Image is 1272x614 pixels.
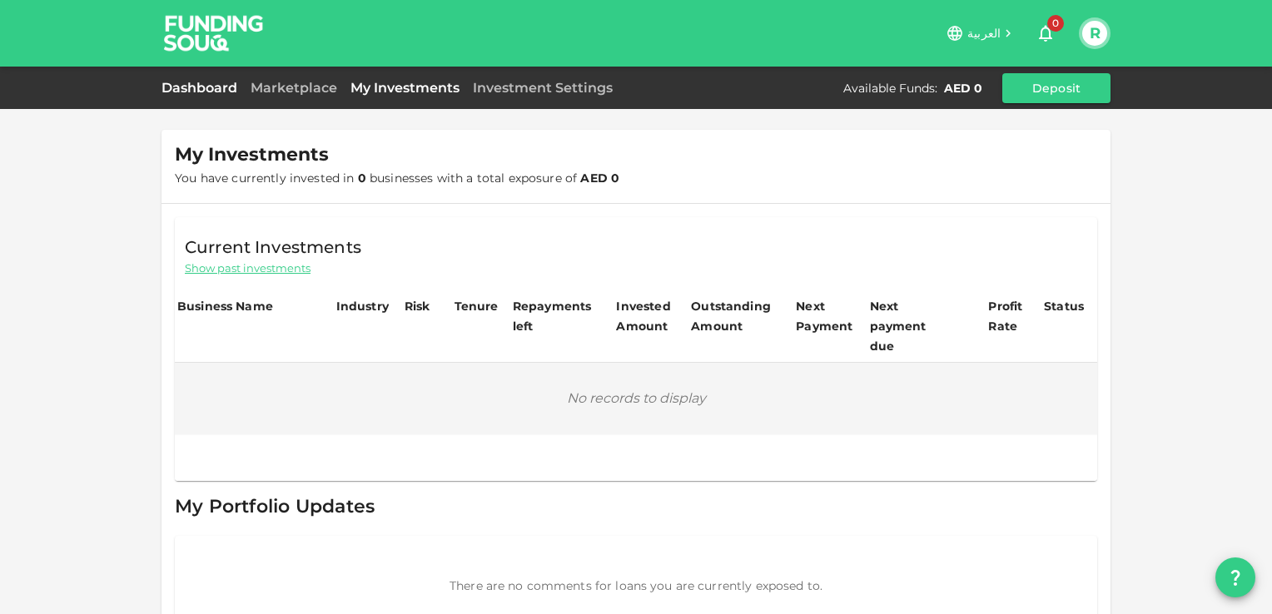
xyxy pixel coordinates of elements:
button: R [1082,21,1107,46]
div: Invested Amount [616,296,686,336]
span: My Portfolio Updates [175,495,375,517]
a: Dashboard [161,80,244,96]
div: Risk [405,296,438,316]
div: Status [1044,296,1086,316]
button: question [1215,557,1255,597]
div: Next payment due [870,296,953,356]
div: Outstanding Amount [691,296,774,336]
a: My Investments [344,80,466,96]
div: No records to display [176,364,1096,433]
button: Deposit [1002,73,1111,103]
div: Profit Rate [988,296,1039,336]
strong: 0 [358,171,366,186]
div: Tenure [455,296,499,316]
span: Current Investments [185,234,361,260]
div: Repayments left [513,296,596,336]
div: Business Name [177,296,273,316]
span: العربية [967,26,1001,41]
div: Industry [336,296,389,316]
strong: AED 0 [580,171,619,186]
div: Next Payment [796,296,864,336]
span: Show past investments [185,260,311,276]
span: You have currently invested in businesses with a total exposure of [175,171,619,186]
a: Investment Settings [466,80,619,96]
div: Available Funds : [843,80,937,97]
button: 0 [1029,17,1062,50]
span: There are no comments for loans you are currently exposed to. [450,578,822,593]
a: Marketplace [244,80,344,96]
span: My Investments [175,143,329,166]
span: 0 [1047,15,1064,32]
div: AED 0 [944,80,982,97]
